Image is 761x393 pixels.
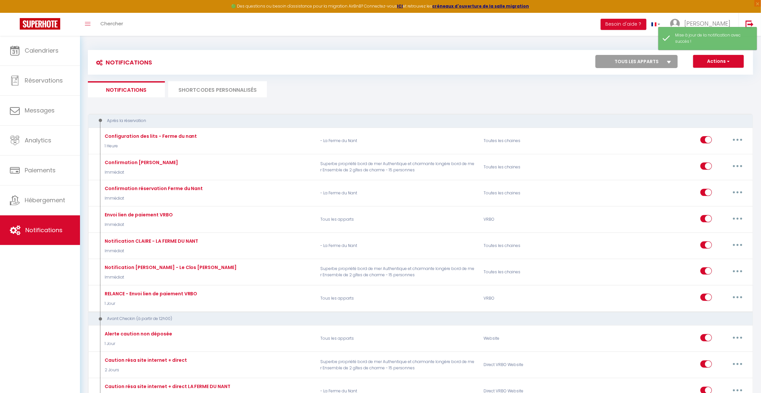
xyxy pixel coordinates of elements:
div: Toutes les chaines [479,184,588,203]
p: Immédiat [103,274,237,281]
button: Besoin d'aide ? [601,19,646,30]
p: 2 Jours [103,367,187,373]
div: Alerte caution non déposée [103,330,172,337]
p: 1 Heure [103,143,197,149]
div: Caution résa site internet + direct LA FERME DU NANT [103,383,231,390]
a: Chercher [95,13,128,36]
p: Immédiat [103,195,203,202]
img: ... [670,19,680,29]
div: VRBO [479,210,588,229]
span: Réservations [25,76,63,85]
p: Superbe propriété bord de mer Authentique et charmante longère bord de mer Ensemble de 2 gîtes de... [316,262,480,282]
div: Toutes les chaines [479,131,588,150]
span: Analytics [25,136,51,144]
p: - La Ferme du Nant [316,236,480,256]
div: Caution résa site internet + direct [103,356,187,364]
p: Immédiat [103,169,178,176]
a: ... [PERSON_NAME] [665,13,739,36]
div: Mise à jour de la notification avec succès ! [675,32,750,45]
li: Notifications [88,81,165,97]
p: Immédiat [103,222,173,228]
img: Super Booking [20,18,60,30]
div: Envoi lien de paiement VRBO [103,211,173,218]
li: SHORTCODES PERSONNALISÉS [168,81,267,97]
p: Tous les apparts [316,329,480,348]
div: VRBO [479,289,588,308]
div: Toutes les chaines [479,262,588,282]
p: - La Ferme du Nant [316,131,480,150]
span: Hébergement [25,196,65,204]
div: Confirmation [PERSON_NAME] [103,159,178,166]
span: Calendriers [25,46,59,55]
span: Chercher [100,20,123,27]
div: Toutes les chaines [479,236,588,256]
p: 1 Jour [103,301,197,307]
a: créneaux d'ouverture de la salle migration [433,3,529,9]
h3: Notifications [93,55,152,70]
span: Paiements [25,166,56,174]
img: logout [746,20,754,28]
div: Toutes les chaines [479,158,588,177]
p: - La Ferme du Nant [316,184,480,203]
div: Notification [PERSON_NAME] - Le Clos [PERSON_NAME] [103,264,237,271]
span: Messages [25,106,55,114]
div: Après la réservation [94,118,734,124]
p: Immédiat [103,248,198,254]
p: Tous les apparts [316,289,480,308]
a: ICI [397,3,403,9]
div: Notification CLAIRE - LA FERME DU NANT [103,237,198,245]
p: 1 Jour [103,341,172,347]
div: RELANCE - Envoi lien de paiement VRBO [103,290,197,297]
div: Direct VRBO Website [479,356,588,375]
p: Superbe propriété bord de mer Authentique et charmante longère bord de mer Ensemble de 2 gîtes de... [316,158,480,177]
div: Configuration des lits - Ferme du nant [103,133,197,140]
div: Confirmation réservation Ferme du Nant [103,185,203,192]
div: Avant Checkin (à partir de 12h00) [94,316,734,322]
span: Notifications [25,226,63,234]
p: Superbe propriété bord de mer Authentique et charmante longère bord de mer Ensemble de 2 gîtes de... [316,356,480,375]
div: Website [479,329,588,348]
p: Tous les apparts [316,210,480,229]
button: Ouvrir le widget de chat LiveChat [5,3,25,22]
button: Actions [693,55,744,68]
span: [PERSON_NAME] [684,19,730,28]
